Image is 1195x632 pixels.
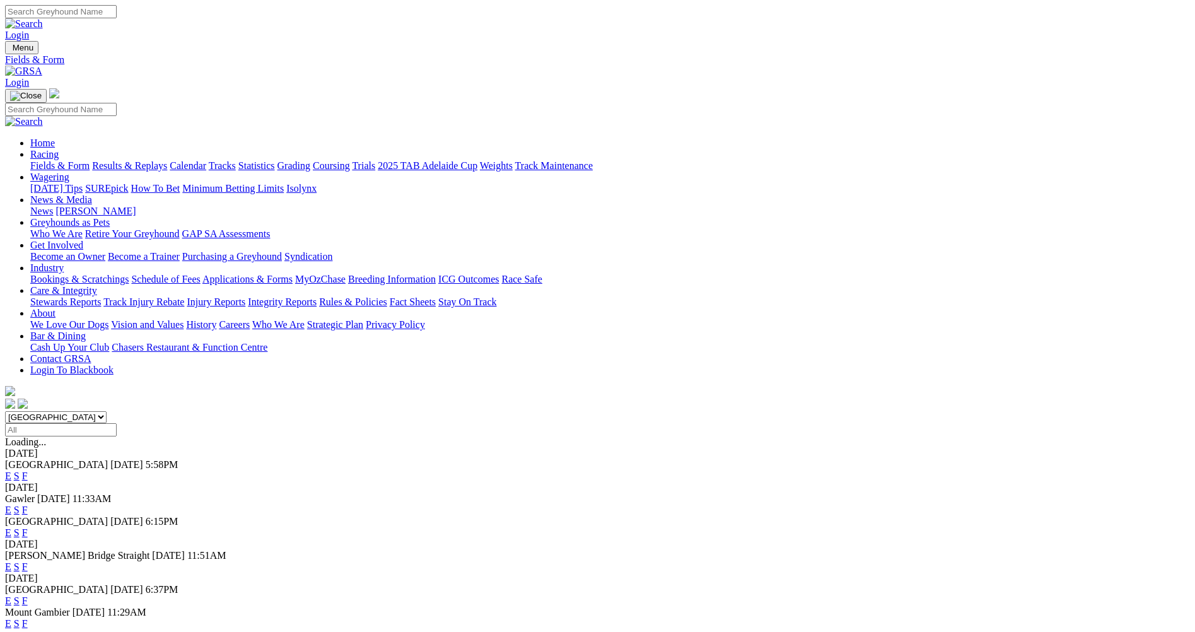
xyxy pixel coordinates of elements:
button: Toggle navigation [5,41,38,54]
a: Login [5,30,29,40]
a: Fact Sheets [390,296,436,307]
a: F [22,561,28,572]
a: E [5,595,11,606]
a: E [5,471,11,481]
a: Stay On Track [438,296,496,307]
a: F [22,471,28,481]
div: Greyhounds as Pets [30,228,1190,240]
a: S [14,471,20,481]
a: S [14,505,20,515]
a: News [30,206,53,216]
span: Menu [13,43,33,52]
a: ICG Outcomes [438,274,499,284]
img: facebook.svg [5,399,15,409]
a: Weights [480,160,513,171]
span: 6:15PM [146,516,178,527]
a: S [14,561,20,572]
a: We Love Our Dogs [30,319,108,330]
a: F [22,595,28,606]
a: Tracks [209,160,236,171]
a: Statistics [238,160,275,171]
div: [DATE] [5,448,1190,459]
a: Integrity Reports [248,296,317,307]
span: [PERSON_NAME] Bridge Straight [5,550,149,561]
img: Close [10,91,42,101]
div: Racing [30,160,1190,172]
a: MyOzChase [295,274,346,284]
a: Care & Integrity [30,285,97,296]
span: [DATE] [110,516,143,527]
a: Schedule of Fees [131,274,200,284]
a: Fields & Form [5,54,1190,66]
div: Wagering [30,183,1190,194]
a: F [22,527,28,538]
a: Injury Reports [187,296,245,307]
a: Wagering [30,172,69,182]
a: Minimum Betting Limits [182,183,284,194]
img: Search [5,116,43,127]
a: Fields & Form [30,160,90,171]
a: S [14,618,20,629]
a: GAP SA Assessments [182,228,271,239]
a: Applications & Forms [202,274,293,284]
span: Loading... [5,436,46,447]
input: Search [5,5,117,18]
a: Purchasing a Greyhound [182,251,282,262]
a: Login To Blackbook [30,365,114,375]
a: Bookings & Scratchings [30,274,129,284]
span: Gawler [5,493,35,504]
img: GRSA [5,66,42,77]
a: Bar & Dining [30,331,86,341]
a: Get Involved [30,240,83,250]
a: Racing [30,149,59,160]
img: twitter.svg [18,399,28,409]
span: 11:29AM [107,607,146,617]
a: [DATE] Tips [30,183,83,194]
a: About [30,308,55,319]
div: [DATE] [5,573,1190,584]
a: F [22,618,28,629]
a: 2025 TAB Adelaide Cup [378,160,477,171]
div: [DATE] [5,539,1190,550]
a: E [5,505,11,515]
a: Chasers Restaurant & Function Centre [112,342,267,353]
a: E [5,618,11,629]
span: 6:37PM [146,584,178,595]
a: Become an Owner [30,251,105,262]
a: How To Bet [131,183,180,194]
span: [DATE] [110,459,143,470]
img: Search [5,18,43,30]
span: [DATE] [73,607,105,617]
a: Who We Are [252,319,305,330]
input: Select date [5,423,117,436]
span: Mount Gambier [5,607,70,617]
a: Calendar [170,160,206,171]
a: Vision and Values [111,319,184,330]
a: Login [5,77,29,88]
span: 11:33AM [73,493,112,504]
div: About [30,319,1190,331]
a: News & Media [30,194,92,205]
a: Grading [277,160,310,171]
span: 5:58PM [146,459,178,470]
a: Rules & Policies [319,296,387,307]
button: Toggle navigation [5,89,47,103]
input: Search [5,103,117,116]
a: S [14,595,20,606]
span: [DATE] [37,493,70,504]
a: Retire Your Greyhound [85,228,180,239]
a: Become a Trainer [108,251,180,262]
a: E [5,527,11,538]
img: logo-grsa-white.png [49,88,59,98]
a: Contact GRSA [30,353,91,364]
a: Strategic Plan [307,319,363,330]
a: Isolynx [286,183,317,194]
span: [DATE] [110,584,143,595]
div: Get Involved [30,251,1190,262]
a: Careers [219,319,250,330]
a: Results & Replays [92,160,167,171]
a: Track Maintenance [515,160,593,171]
a: [PERSON_NAME] [55,206,136,216]
a: Trials [352,160,375,171]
